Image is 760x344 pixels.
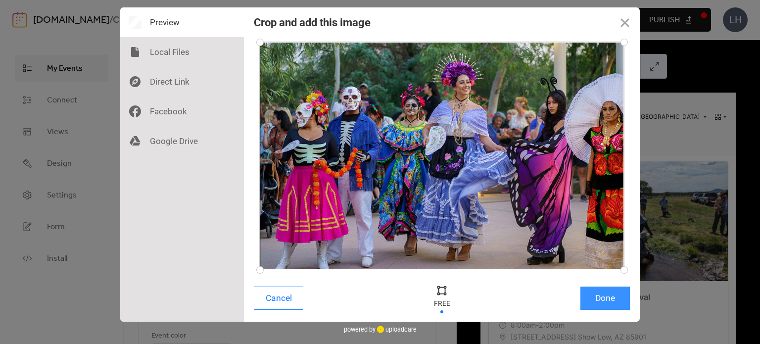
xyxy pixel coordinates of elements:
[254,16,371,29] div: Crop and add this image
[120,7,244,37] div: Preview
[254,287,303,310] button: Cancel
[120,67,244,97] div: Direct Link
[120,97,244,126] div: Facebook
[344,322,417,337] div: powered by
[120,126,244,156] div: Google Drive
[580,287,630,310] button: Done
[120,37,244,67] div: Local Files
[610,7,640,37] button: Close
[376,326,417,333] a: uploadcare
